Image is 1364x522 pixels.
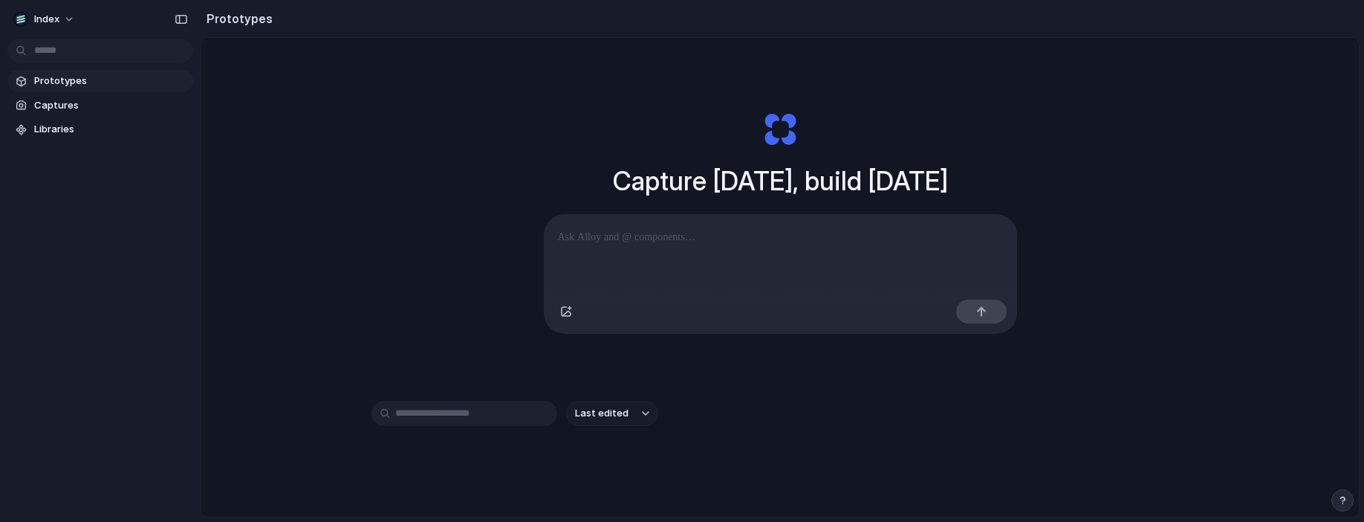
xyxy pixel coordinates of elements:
span: Last edited [575,406,629,421]
a: Captures [7,94,193,117]
h1: Capture [DATE], build [DATE] [613,161,948,201]
h2: Prototypes [201,10,273,28]
button: Last edited [566,401,658,426]
span: Prototypes [34,74,187,88]
button: Index [7,7,82,31]
span: Captures [34,98,187,113]
span: Libraries [34,122,187,137]
a: Prototypes [7,70,193,92]
span: Index [34,12,59,27]
a: Libraries [7,118,193,141]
